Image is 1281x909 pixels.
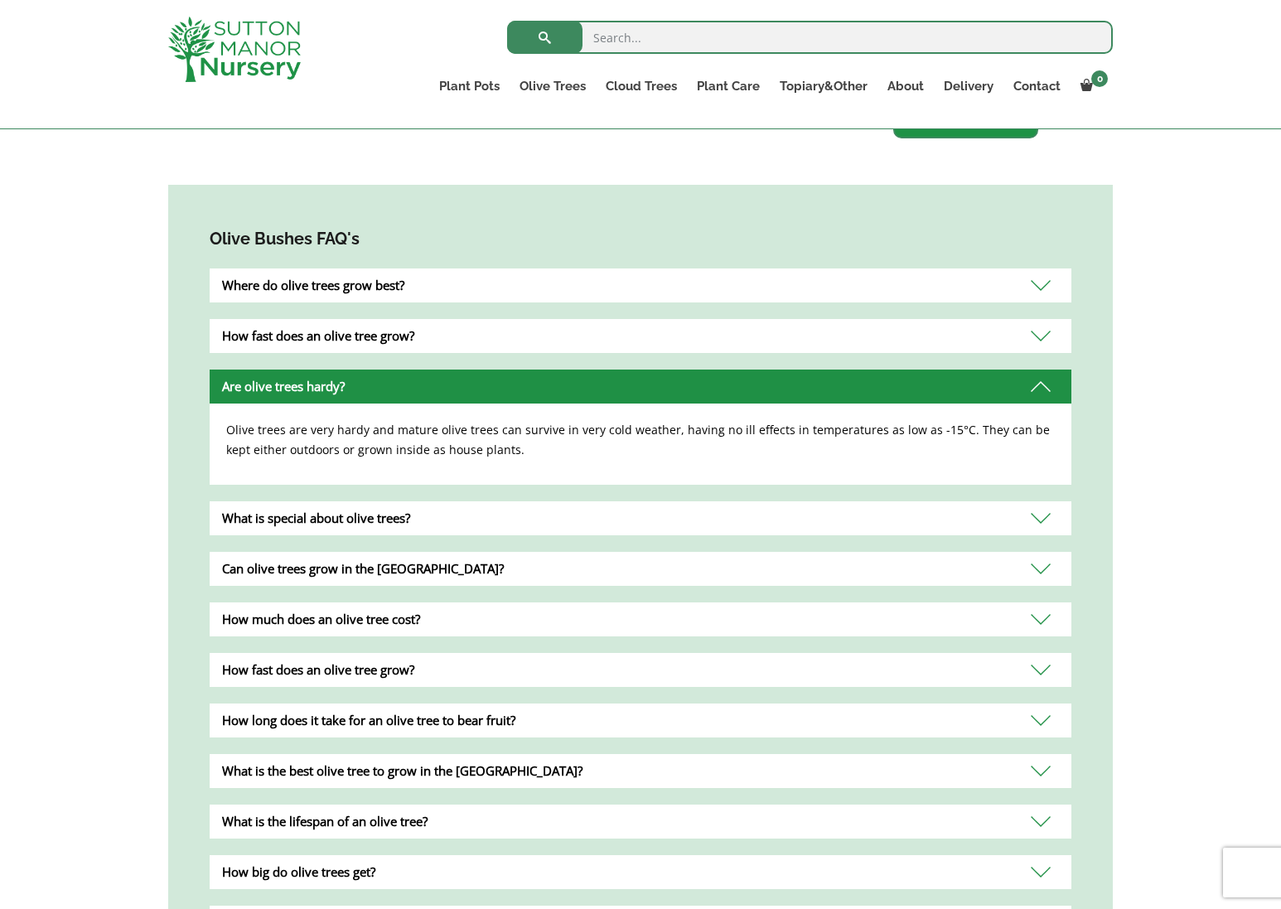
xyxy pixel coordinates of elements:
[210,226,1071,252] h4: Olive Bushes FAQ's
[877,75,934,98] a: About
[210,268,1071,302] div: Where do olive trees grow best?
[687,75,770,98] a: Plant Care
[210,319,1071,353] div: How fast does an olive tree grow?
[210,602,1071,636] div: How much does an olive tree cost?
[596,75,687,98] a: Cloud Trees
[1071,75,1113,98] a: 0
[210,805,1071,839] div: What is the lifespan of an olive tree?
[210,653,1071,687] div: How fast does an olive tree grow?
[210,552,1071,586] div: Can olive trees grow in the [GEOGRAPHIC_DATA]?
[210,855,1071,889] div: How big do olive trees get?
[210,754,1071,788] div: What is the best olive tree to grow in the [GEOGRAPHIC_DATA]?
[1091,70,1108,87] span: 0
[770,75,877,98] a: Topiary&Other
[510,75,596,98] a: Olive Trees
[210,501,1071,535] div: What is special about olive trees?
[934,75,1003,98] a: Delivery
[507,21,1113,54] input: Search...
[1003,75,1071,98] a: Contact
[210,704,1071,737] div: How long does it take for an olive tree to bear fruit?
[429,75,510,98] a: Plant Pots
[226,420,1055,460] p: Olive trees are very hardy and mature olive trees can survive in very cold weather, having no ill...
[168,17,301,82] img: logo
[210,370,1071,404] div: Are olive trees hardy?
